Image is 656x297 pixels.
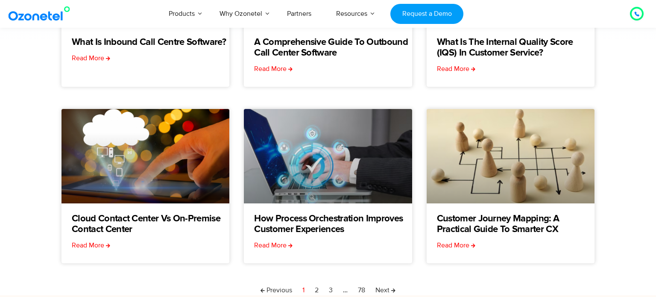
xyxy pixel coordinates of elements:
[72,53,110,63] a: Read more about What Is Inbound Call Centre Software?
[254,37,412,59] a: A Comprehensive Guide to Outbound Call Center Software
[390,4,463,24] a: Request a Demo
[375,285,395,295] a: Next
[329,285,333,295] a: 3
[254,64,293,74] a: Read more about A Comprehensive Guide to Outbound Call Center Software
[261,286,292,294] span: Previous
[315,285,319,295] a: 2
[358,285,365,295] a: 78
[254,240,293,250] a: Read more about How Process Orchestration Improves Customer Experiences
[72,240,110,250] a: Read more about Cloud Contact Center vs On-Premise Contact Center
[437,240,475,250] a: Read more about Customer Journey Mapping: A Practical Guide to Smarter CX
[72,214,229,235] a: Cloud Contact Center vs On-Premise Contact Center
[437,214,594,235] a: Customer Journey Mapping: A Practical Guide to Smarter CX
[437,37,594,59] a: What is the Internal Quality Score (IQS) in Customer Service?
[254,214,412,235] a: How Process Orchestration Improves Customer Experiences
[343,286,348,294] span: …
[72,37,226,48] a: What Is Inbound Call Centre Software?
[437,64,475,74] a: Read more about What is the Internal Quality Score (IQS) in Customer Service?
[61,285,595,295] nav: Pagination
[302,286,305,294] span: 1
